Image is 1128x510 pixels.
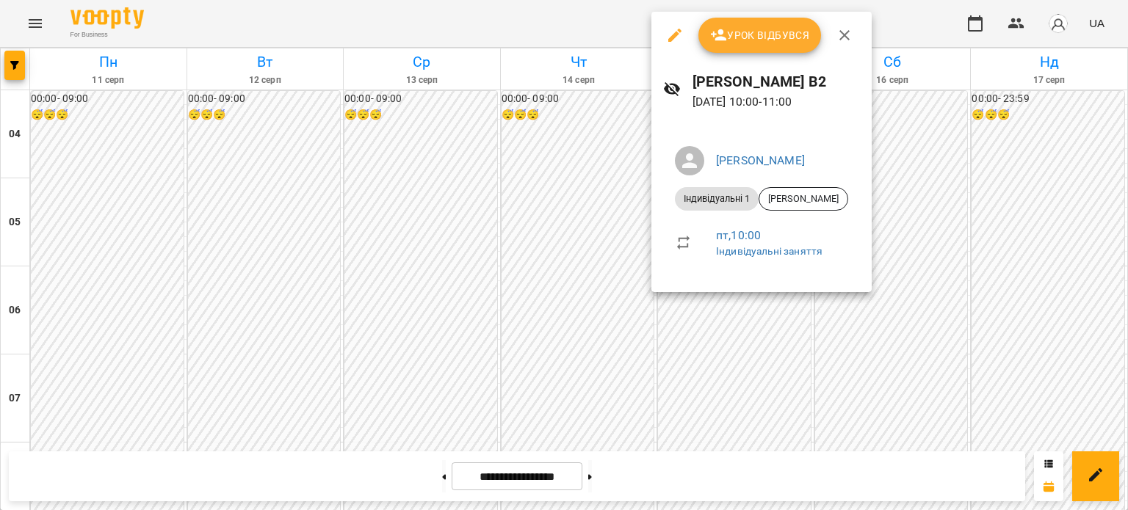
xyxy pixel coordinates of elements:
[693,70,860,93] h6: [PERSON_NAME] В2
[710,26,810,44] span: Урок відбувся
[759,192,847,205] span: [PERSON_NAME]
[716,153,805,167] a: [PERSON_NAME]
[698,18,822,53] button: Урок відбувся
[716,228,761,242] a: пт , 10:00
[716,245,822,257] a: Індивідуальні заняття
[693,93,860,111] p: [DATE] 10:00 - 11:00
[675,192,759,205] span: Індивідуальні 1
[759,187,848,211] div: [PERSON_NAME]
